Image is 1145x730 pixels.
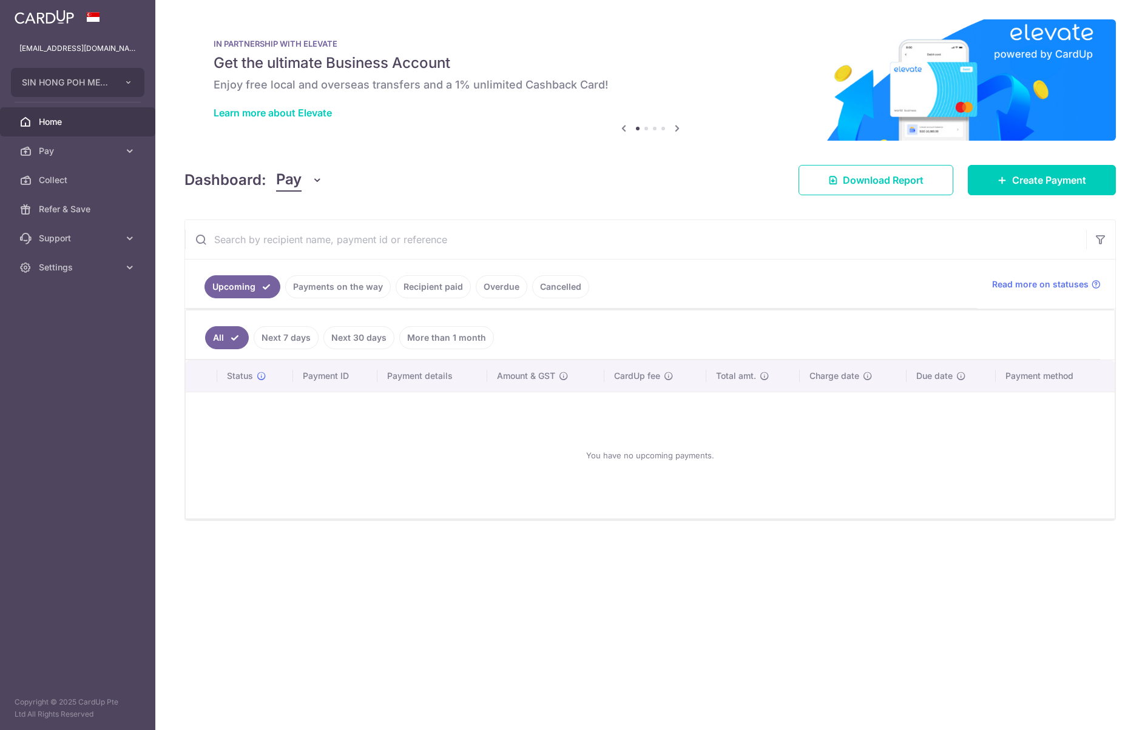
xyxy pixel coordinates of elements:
a: Learn more about Elevate [214,107,332,119]
a: Overdue [476,275,527,298]
span: Pay [39,145,119,157]
span: Total amt. [716,370,756,382]
span: CardUp fee [614,370,660,382]
span: SIN HONG POH METAL TRADING [22,76,112,89]
span: Status [227,370,253,382]
p: IN PARTNERSHIP WITH ELEVATE [214,39,1087,49]
span: Support [39,232,119,244]
a: Create Payment [968,165,1116,195]
span: Download Report [843,173,924,187]
img: Renovation banner [184,19,1116,141]
a: Upcoming [204,275,280,298]
h6: Enjoy free local and overseas transfers and a 1% unlimited Cashback Card! [214,78,1087,92]
span: Home [39,116,119,128]
span: Amount & GST [497,370,555,382]
span: Collect [39,174,119,186]
span: Refer & Save [39,203,119,215]
th: Payment ID [293,360,377,392]
p: [EMAIL_ADDRESS][DOMAIN_NAME] [19,42,136,55]
span: Create Payment [1012,173,1086,187]
a: More than 1 month [399,326,494,349]
span: Settings [39,261,119,273]
img: CardUp [15,10,74,24]
a: Next 7 days [254,326,319,349]
a: Next 30 days [323,326,394,349]
a: Recipient paid [396,275,471,298]
input: Search by recipient name, payment id or reference [185,220,1086,259]
th: Payment details [377,360,487,392]
button: SIN HONG POH METAL TRADING [11,68,144,97]
span: Due date [916,370,953,382]
span: Read more on statuses [992,278,1089,290]
span: Charge date [809,370,859,382]
a: All [205,326,249,349]
a: Download Report [799,165,953,195]
span: Pay [276,169,302,192]
h5: Get the ultimate Business Account [214,53,1087,73]
h4: Dashboard: [184,169,266,191]
a: Payments on the way [285,275,391,298]
a: Cancelled [532,275,589,298]
button: Pay [276,169,323,192]
th: Payment method [996,360,1115,392]
a: Read more on statuses [992,278,1101,290]
div: You have no upcoming payments. [200,402,1100,509]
